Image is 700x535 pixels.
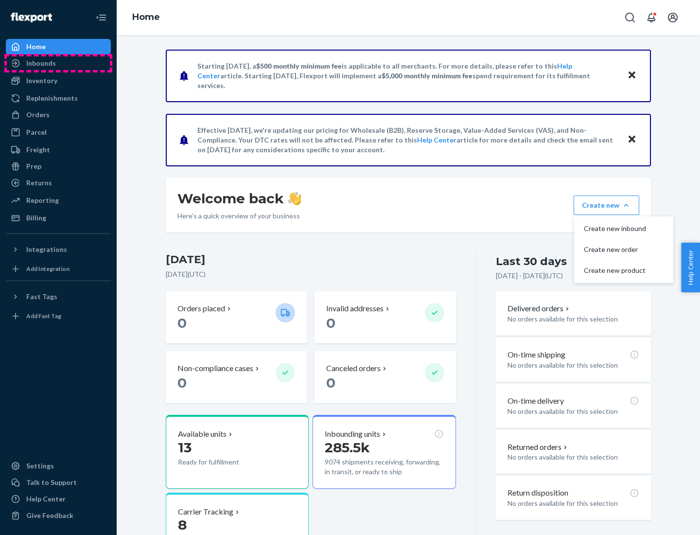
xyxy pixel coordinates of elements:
[663,8,682,27] button: Open account menu
[620,8,640,27] button: Open Search Box
[326,374,335,391] span: 0
[6,142,111,158] a: Freight
[6,458,111,474] a: Settings
[6,261,111,277] a: Add Integration
[507,349,565,360] p: On-time shipping
[178,439,192,456] span: 13
[177,363,253,374] p: Non-compliance cases
[26,478,77,487] div: Talk to Support
[166,269,456,279] p: [DATE] ( UTC )
[576,260,671,281] button: Create new product
[626,69,638,83] button: Close
[91,8,111,27] button: Close Navigation
[6,475,111,490] a: Talk to Support
[26,42,46,52] div: Home
[507,407,639,416] p: No orders available for this selection
[507,442,569,453] button: Returned orders
[26,265,70,273] div: Add Integration
[166,351,307,403] button: Non-compliance cases 0
[584,225,646,232] span: Create new inbound
[325,457,443,477] p: 9074 shipments receiving, forwarding, in transit, or ready to ship
[507,314,639,324] p: No orders available for this selection
[26,196,59,205] div: Reporting
[178,517,187,533] span: 8
[507,303,571,314] button: Delivered orders
[26,127,47,137] div: Parcel
[315,291,455,343] button: Invalid addresses 0
[166,415,309,489] button: Available units13Ready for fulfillment
[178,457,268,467] p: Ready for fulfillment
[177,190,301,207] h1: Welcome back
[6,308,111,324] a: Add Fast Tag
[11,13,52,22] img: Flexport logo
[507,452,639,462] p: No orders available for this selection
[26,213,46,223] div: Billing
[177,374,187,391] span: 0
[584,246,646,253] span: Create new order
[26,245,67,254] div: Integrations
[642,8,661,27] button: Open notifications
[315,351,455,403] button: Canceled orders 0
[26,93,78,103] div: Replenishments
[26,461,54,471] div: Settings
[6,125,111,140] a: Parcel
[177,315,187,331] span: 0
[177,303,225,314] p: Orders placed
[26,58,56,68] div: Inbounds
[288,192,301,205] img: hand-wave emoji
[26,292,57,302] div: Fast Tags
[507,360,639,370] p: No orders available for this selection
[326,303,384,314] p: Invalid addresses
[584,267,646,274] span: Create new product
[256,62,342,70] span: $500 monthly minimum fee
[6,193,111,208] a: Reporting
[507,395,564,407] p: On-time delivery
[166,291,307,343] button: Orders placed 0
[6,55,111,71] a: Inbounds
[574,196,639,215] button: Create newCreate new inboundCreate new orderCreate new product
[26,110,50,120] div: Orders
[6,508,111,523] button: Give Feedback
[507,499,639,508] p: No orders available for this selection
[681,243,700,292] button: Help Center
[132,12,160,22] a: Home
[6,242,111,257] button: Integrations
[496,254,567,269] div: Last 30 days
[178,506,233,517] p: Carrier Tracking
[6,73,111,89] a: Inventory
[496,271,563,281] p: [DATE] - [DATE] ( UTC )
[326,315,335,331] span: 0
[313,415,455,489] button: Inbounding units285.5k9074 shipments receiving, forwarding, in transit, or ready to ship
[26,76,57,86] div: Inventory
[576,218,671,239] button: Create new inbound
[6,159,111,174] a: Prep
[507,487,568,499] p: Return disposition
[417,136,456,144] a: Help Center
[382,71,472,80] span: $5,000 monthly minimum fee
[6,491,111,507] a: Help Center
[26,494,66,504] div: Help Center
[178,428,227,440] p: Available units
[6,39,111,54] a: Home
[197,61,618,90] p: Starting [DATE], a is applicable to all merchants. For more details, please refer to this article...
[326,363,381,374] p: Canceled orders
[124,3,168,32] ol: breadcrumbs
[166,252,456,267] h3: [DATE]
[26,511,73,520] div: Give Feedback
[6,90,111,106] a: Replenishments
[626,133,638,147] button: Close
[6,210,111,226] a: Billing
[6,289,111,304] button: Fast Tags
[26,178,52,188] div: Returns
[325,439,370,456] span: 285.5k
[325,428,380,440] p: Inbounding units
[6,107,111,123] a: Orders
[6,175,111,191] a: Returns
[197,125,618,155] p: Effective [DATE], we're updating our pricing for Wholesale (B2B), Reserve Storage, Value-Added Se...
[177,211,301,221] p: Here’s a quick overview of your business
[26,145,50,155] div: Freight
[576,239,671,260] button: Create new order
